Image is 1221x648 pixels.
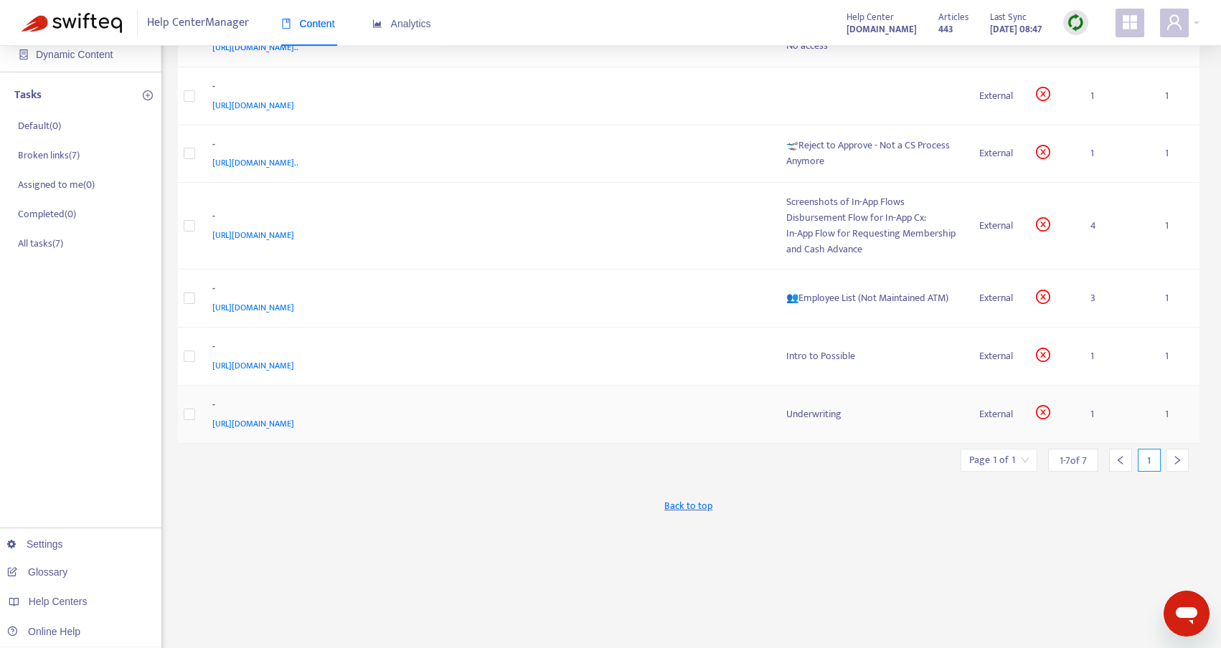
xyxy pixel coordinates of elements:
[212,209,758,227] div: -
[281,19,291,29] span: book
[7,566,67,578] a: Glossary
[1154,67,1199,125] td: 1
[1172,455,1182,465] span: right
[1138,449,1161,472] div: 1
[786,406,957,422] div: Underwriting
[1154,183,1199,270] td: 1
[1154,125,1199,184] td: 1
[990,22,1042,37] strong: [DATE] 08:47
[1036,87,1050,101] span: close-circle
[212,300,294,315] span: [URL][DOMAIN_NAME]
[847,21,917,37] a: [DOMAIN_NAME]
[979,218,1013,234] div: External
[1036,348,1050,362] span: close-circle
[786,290,957,306] div: 👥Employee List (Not Maintained ATM)
[786,138,957,169] div: 🛫Reject to Approve - Not a CS Process Anymore
[22,13,122,33] img: Swifteq
[786,348,957,364] div: Intro to Possible
[1079,67,1154,125] td: 1
[36,49,113,60] span: Dynamic Content
[979,290,1013,306] div: External
[1060,453,1087,468] span: 1 - 7 of 7
[938,9,968,25] span: Articles
[212,416,294,431] span: [URL][DOMAIN_NAME]
[212,156,298,170] span: [URL][DOMAIN_NAME]..
[212,339,758,358] div: -
[847,9,894,25] span: Help Center
[1079,328,1154,386] td: 1
[14,87,42,104] p: Tasks
[1036,217,1050,232] span: close-circle
[786,226,957,257] div: In-App Flow for Requesting Membership and Cash Advance
[847,22,917,37] strong: [DOMAIN_NAME]
[281,18,335,29] span: Content
[18,177,95,192] p: Assigned to me ( 0 )
[786,194,957,210] div: Screenshots of In-App Flows
[786,210,957,226] div: Disbursement Flow for In-App Cx:
[143,90,153,100] span: plus-circle
[979,348,1013,364] div: External
[212,137,758,156] div: -
[19,49,29,59] span: container
[979,88,1013,104] div: External
[18,148,80,163] p: Broken links ( 7 )
[1079,125,1154,184] td: 1
[212,79,758,97] div: -
[212,228,294,242] span: [URL][DOMAIN_NAME]
[1154,386,1199,444] td: 1
[1164,591,1210,637] iframe: Button to launch messaging window
[18,118,61,133] p: Default ( 0 )
[1121,14,1138,31] span: appstore
[1067,14,1085,32] img: sync.dc5367851b00ba804db3.png
[979,146,1013,161] div: External
[1036,145,1050,159] span: close-circle
[212,98,294,113] span: [URL][DOMAIN_NAME]
[990,9,1027,25] span: Last Sync
[212,40,298,54] span: [URL][DOMAIN_NAME]..
[147,9,249,37] span: Help Center Manager
[979,406,1013,422] div: External
[29,596,88,607] span: Help Centers
[212,358,294,373] span: [URL][DOMAIN_NAME]
[7,626,80,637] a: Online Help
[1166,14,1183,31] span: user
[18,236,63,251] p: All tasks ( 7 )
[372,19,382,29] span: area-chart
[1154,270,1199,328] td: 1
[1036,405,1050,419] span: close-circle
[18,206,76,221] p: Completed ( 0 )
[1079,386,1154,444] td: 1
[1036,290,1050,304] span: close-circle
[1116,455,1126,465] span: left
[372,18,431,29] span: Analytics
[664,498,712,513] span: Back to top
[938,22,953,37] strong: 443
[212,281,758,300] div: -
[212,397,758,416] div: -
[7,538,63,550] a: Settings
[1079,183,1154,270] td: 4
[1154,328,1199,386] td: 1
[1079,270,1154,328] td: 3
